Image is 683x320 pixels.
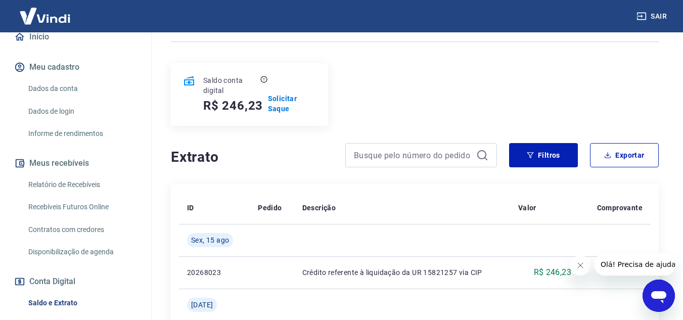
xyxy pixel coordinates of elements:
img: Vindi [12,1,78,31]
iframe: Botão para abrir a janela de mensagens [643,280,675,312]
p: ID [187,203,194,213]
p: Saldo conta digital [203,75,258,96]
iframe: Mensagem da empresa [595,253,675,276]
input: Busque pelo número do pedido [354,148,472,163]
a: Saldo e Extrato [24,293,139,313]
h4: Extrato [171,147,333,167]
a: Recebíveis Futuros Online [24,197,139,217]
p: R$ 246,23 [534,266,572,279]
button: Exportar [590,143,659,167]
span: Sex, 15 ago [191,235,229,245]
p: 20268023 [187,267,242,278]
a: Início [12,26,139,48]
p: Descrição [302,203,336,213]
a: Solicitar Saque [268,94,316,114]
button: Meu cadastro [12,56,139,78]
button: Filtros [509,143,578,167]
span: Olá! Precisa de ajuda? [6,7,85,15]
span: [DATE] [191,300,213,310]
a: Dados de login [24,101,139,122]
a: Disponibilização de agenda [24,242,139,262]
button: Meus recebíveis [12,152,139,174]
p: Pedido [258,203,282,213]
a: Relatório de Recebíveis [24,174,139,195]
h5: R$ 246,23 [203,98,263,114]
a: Contratos com credores [24,219,139,240]
a: Dados da conta [24,78,139,99]
p: Comprovante [597,203,643,213]
button: Sair [634,7,671,26]
button: Conta Digital [12,270,139,293]
iframe: Fechar mensagem [570,255,590,276]
a: Informe de rendimentos [24,123,139,144]
p: Crédito referente à liquidação da UR 15821257 via CIP [302,267,502,278]
p: Valor [518,203,536,213]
